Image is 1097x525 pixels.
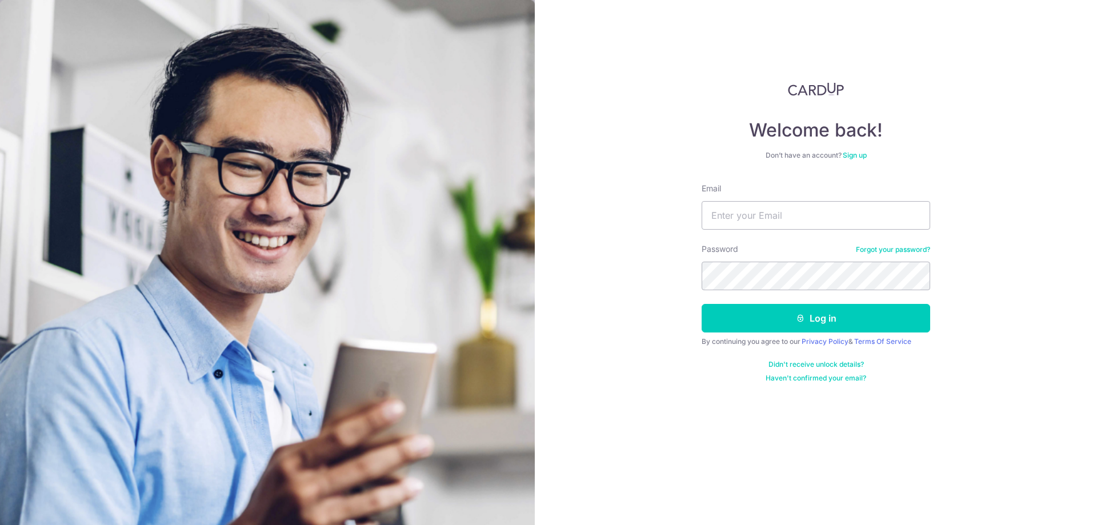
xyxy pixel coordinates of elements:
img: CardUp Logo [788,82,844,96]
a: Forgot your password? [856,245,930,254]
input: Enter your Email [702,201,930,230]
a: Sign up [843,151,867,159]
a: Privacy Policy [802,337,848,346]
h4: Welcome back! [702,119,930,142]
a: Haven't confirmed your email? [766,374,866,383]
a: Terms Of Service [854,337,911,346]
label: Email [702,183,721,194]
a: Didn't receive unlock details? [768,360,864,369]
label: Password [702,243,738,255]
div: By continuing you agree to our & [702,337,930,346]
div: Don’t have an account? [702,151,930,160]
button: Log in [702,304,930,332]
